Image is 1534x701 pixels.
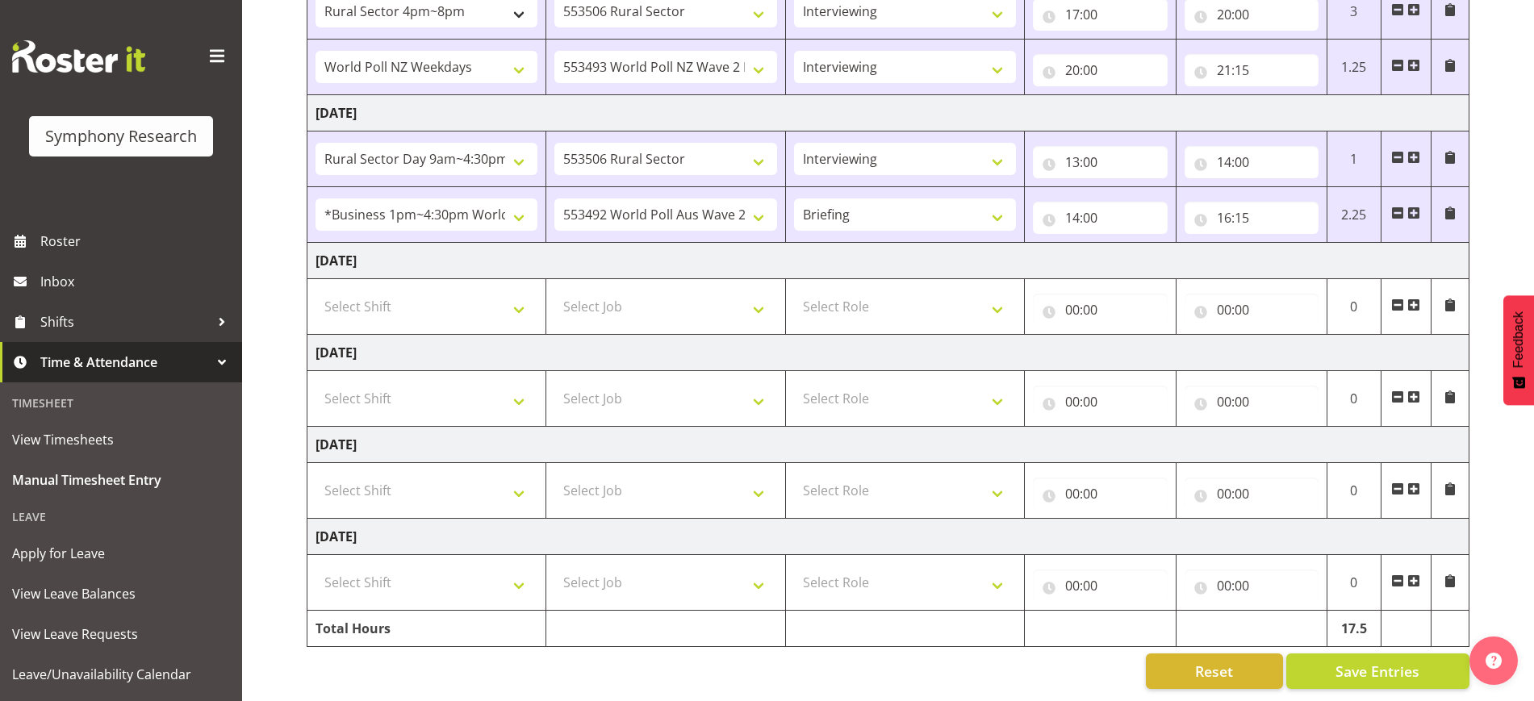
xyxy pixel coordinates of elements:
[1033,146,1167,178] input: Click to select...
[1327,371,1381,427] td: 0
[1503,295,1534,405] button: Feedback - Show survey
[1033,294,1167,326] input: Click to select...
[307,243,1469,279] td: [DATE]
[1335,661,1419,682] span: Save Entries
[4,574,238,614] a: View Leave Balances
[40,229,234,253] span: Roster
[12,541,230,565] span: Apply for Leave
[1185,570,1319,602] input: Click to select...
[1327,611,1381,647] td: 17.5
[4,460,238,500] a: Manual Timesheet Entry
[1195,661,1233,682] span: Reset
[4,533,238,574] a: Apply for Leave
[1033,570,1167,602] input: Click to select...
[1185,146,1319,178] input: Click to select...
[1327,131,1381,187] td: 1
[307,519,1469,555] td: [DATE]
[12,622,230,646] span: View Leave Requests
[12,40,145,73] img: Rosterit website logo
[1327,187,1381,243] td: 2.25
[4,419,238,460] a: View Timesheets
[1327,555,1381,611] td: 0
[12,428,230,452] span: View Timesheets
[1185,294,1319,326] input: Click to select...
[1185,478,1319,510] input: Click to select...
[1511,311,1526,368] span: Feedback
[1327,279,1381,335] td: 0
[12,468,230,492] span: Manual Timesheet Entry
[1185,386,1319,418] input: Click to select...
[1033,54,1167,86] input: Click to select...
[307,427,1469,463] td: [DATE]
[1033,478,1167,510] input: Click to select...
[1185,54,1319,86] input: Click to select...
[1327,463,1381,519] td: 0
[4,614,238,654] a: View Leave Requests
[4,654,238,695] a: Leave/Unavailability Calendar
[1185,202,1319,234] input: Click to select...
[12,662,230,686] span: Leave/Unavailability Calendar
[40,310,210,334] span: Shifts
[307,335,1469,371] td: [DATE]
[4,386,238,419] div: Timesheet
[40,269,234,294] span: Inbox
[40,350,210,374] span: Time & Attendance
[1033,386,1167,418] input: Click to select...
[1486,653,1502,669] img: help-xxl-2.png
[307,95,1469,131] td: [DATE]
[307,611,546,647] td: Total Hours
[1146,653,1283,689] button: Reset
[1033,202,1167,234] input: Click to select...
[12,582,230,606] span: View Leave Balances
[1286,653,1469,689] button: Save Entries
[45,124,197,148] div: Symphony Research
[4,500,238,533] div: Leave
[1327,40,1381,95] td: 1.25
